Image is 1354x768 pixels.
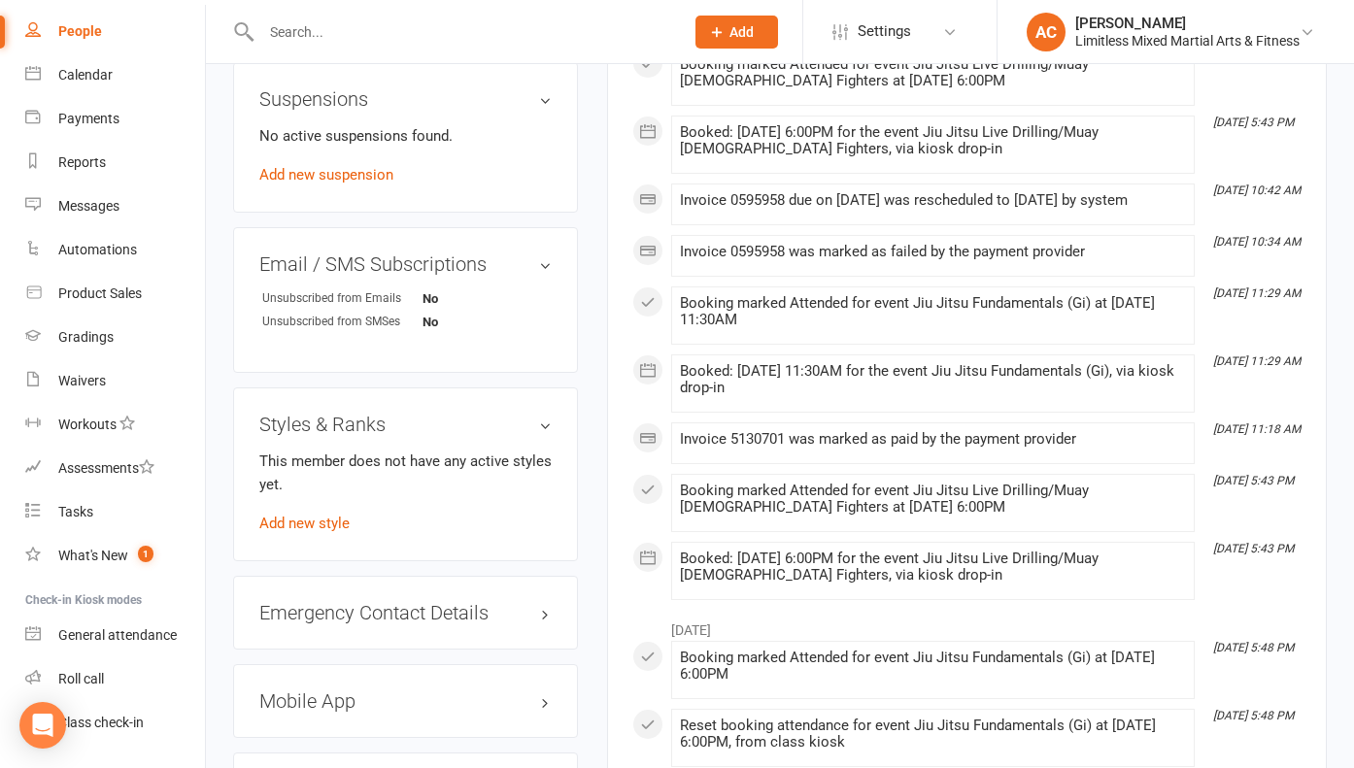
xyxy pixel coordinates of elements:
[680,192,1186,209] div: Invoice 0595958 due on [DATE] was rescheduled to [DATE] by system
[262,313,423,331] div: Unsubscribed from SMSes
[259,124,552,148] p: No active suspensions found.
[19,702,66,749] div: Open Intercom Messenger
[1213,286,1301,300] i: [DATE] 11:29 AM
[259,414,552,435] h3: Styles & Ranks
[25,184,205,228] a: Messages
[259,88,552,110] h3: Suspensions
[1213,641,1294,654] i: [DATE] 5:48 PM
[1075,15,1300,32] div: [PERSON_NAME]
[58,548,128,563] div: What's New
[1213,184,1301,197] i: [DATE] 10:42 AM
[680,295,1186,328] div: Booking marked Attended for event Jiu Jitsu Fundamentals (Gi) at [DATE] 11:30AM
[858,10,911,53] span: Settings
[1075,32,1300,50] div: Limitless Mixed Martial Arts & Fitness
[58,198,119,214] div: Messages
[58,627,177,643] div: General attendance
[25,359,205,403] a: Waivers
[25,490,205,534] a: Tasks
[58,671,104,686] div: Roll call
[729,24,754,40] span: Add
[680,124,1186,157] div: Booked: [DATE] 6:00PM for the event Jiu Jitsu Live Drilling/Muay [DEMOGRAPHIC_DATA] Fighters, via...
[25,141,205,184] a: Reports
[25,272,205,316] a: Product Sales
[259,515,350,532] a: Add new style
[25,316,205,359] a: Gradings
[58,111,119,126] div: Payments
[680,244,1186,260] div: Invoice 0595958 was marked as failed by the payment provider
[58,715,144,730] div: Class check-in
[25,657,205,701] a: Roll call
[58,417,117,432] div: Workouts
[680,363,1186,396] div: Booked: [DATE] 11:30AM for the event Jiu Jitsu Fundamentals (Gi), via kiosk drop-in
[695,16,778,49] button: Add
[25,701,205,745] a: Class kiosk mode
[25,614,205,657] a: General attendance kiosk mode
[1213,542,1294,555] i: [DATE] 5:43 PM
[259,450,552,496] p: This member does not have any active styles yet.
[1213,709,1294,722] i: [DATE] 5:48 PM
[25,10,205,53] a: People
[58,460,154,476] div: Assessments
[58,329,114,345] div: Gradings
[58,67,113,83] div: Calendar
[423,315,534,329] strong: No
[680,483,1186,516] div: Booking marked Attended for event Jiu Jitsu Live Drilling/Muay [DEMOGRAPHIC_DATA] Fighters at [DA...
[680,551,1186,584] div: Booked: [DATE] 6:00PM for the event Jiu Jitsu Live Drilling/Muay [DEMOGRAPHIC_DATA] Fighters, via...
[25,228,205,272] a: Automations
[1213,474,1294,487] i: [DATE] 5:43 PM
[25,534,205,578] a: What's New1
[632,610,1302,641] li: [DATE]
[680,431,1186,448] div: Invoice 5130701 was marked as paid by the payment provider
[259,602,552,623] h3: Emergency Contact Details
[1213,235,1301,249] i: [DATE] 10:34 AM
[25,97,205,141] a: Payments
[680,718,1186,751] div: Reset booking attendance for event Jiu Jitsu Fundamentals (Gi) at [DATE] 6:00PM, from class kiosk
[259,253,552,275] h3: Email / SMS Subscriptions
[259,166,393,184] a: Add new suspension
[58,373,106,388] div: Waivers
[138,546,153,562] span: 1
[25,53,205,97] a: Calendar
[25,447,205,490] a: Assessments
[58,242,137,257] div: Automations
[680,650,1186,683] div: Booking marked Attended for event Jiu Jitsu Fundamentals (Gi) at [DATE] 6:00PM
[58,154,106,170] div: Reports
[1213,116,1294,129] i: [DATE] 5:43 PM
[1213,422,1301,436] i: [DATE] 11:18 AM
[680,56,1186,89] div: Booking marked Attended for event Jiu Jitsu Live Drilling/Muay [DEMOGRAPHIC_DATA] Fighters at [DA...
[1027,13,1066,51] div: AC
[259,690,552,712] h3: Mobile App
[25,403,205,447] a: Workouts
[262,289,423,308] div: Unsubscribed from Emails
[1213,354,1301,368] i: [DATE] 11:29 AM
[255,18,670,46] input: Search...
[423,291,534,306] strong: No
[58,504,93,519] div: Tasks
[58,23,102,39] div: People
[58,285,142,301] div: Product Sales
